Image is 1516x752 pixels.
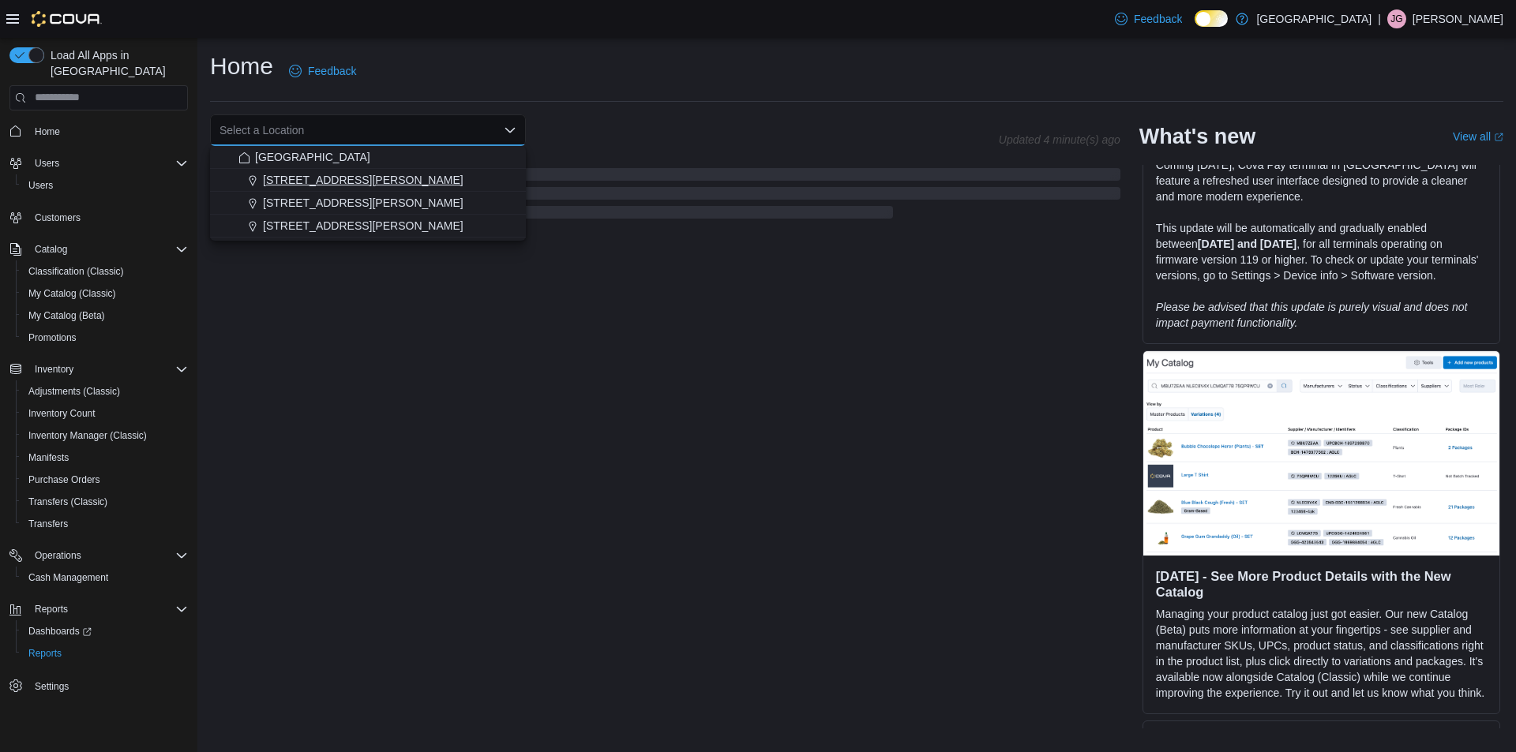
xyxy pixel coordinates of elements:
[28,546,88,565] button: Operations
[35,363,73,376] span: Inventory
[22,514,188,533] span: Transfers
[22,176,188,195] span: Users
[504,124,516,137] button: Close list of options
[3,238,194,260] button: Catalog
[16,620,194,642] a: Dashboards
[1390,9,1402,28] span: JG
[28,122,188,141] span: Home
[22,470,107,489] a: Purchase Orders
[28,496,107,508] span: Transfers (Classic)
[28,600,188,619] span: Reports
[22,622,188,641] span: Dashboards
[1156,606,1487,701] p: Managing your product catalog just got easier. Our new Catalog (Beta) puts more information at yo...
[28,208,87,227] a: Customers
[1494,133,1503,142] svg: External link
[22,284,122,303] a: My Catalog (Classic)
[1134,11,1182,27] span: Feedback
[22,284,188,303] span: My Catalog (Classic)
[16,305,194,327] button: My Catalog (Beta)
[35,157,59,170] span: Users
[22,448,188,467] span: Manifests
[22,262,188,281] span: Classification (Classic)
[1139,124,1255,149] h2: What's new
[22,622,98,641] a: Dashboards
[263,195,463,211] span: [STREET_ADDRESS][PERSON_NAME]
[22,306,111,325] a: My Catalog (Beta)
[210,169,526,192] button: [STREET_ADDRESS][PERSON_NAME]
[22,328,83,347] a: Promotions
[16,447,194,469] button: Manifests
[22,470,188,489] span: Purchase Orders
[28,600,74,619] button: Reports
[1453,130,1503,143] a: View allExternal link
[210,146,526,169] button: [GEOGRAPHIC_DATA]
[1256,9,1372,28] p: [GEOGRAPHIC_DATA]
[28,208,188,227] span: Customers
[28,625,92,638] span: Dashboards
[22,382,188,401] span: Adjustments (Classic)
[1109,3,1188,35] a: Feedback
[1156,301,1468,329] em: Please be advised that this update is purely visual and does not impact payment functionality.
[210,192,526,215] button: [STREET_ADDRESS][PERSON_NAME]
[3,544,194,567] button: Operations
[28,331,77,344] span: Promotions
[1156,220,1487,283] p: This update will be automatically and gradually enabled between , for all terminals operating on ...
[308,63,356,79] span: Feedback
[1387,9,1406,28] div: Jesus Gonzalez
[22,514,74,533] a: Transfers
[28,451,69,464] span: Manifests
[28,360,80,379] button: Inventory
[22,426,188,445] span: Inventory Manager (Classic)
[28,265,124,278] span: Classification (Classic)
[16,491,194,513] button: Transfers (Classic)
[35,603,68,615] span: Reports
[28,309,105,322] span: My Catalog (Beta)
[1156,568,1487,600] h3: [DATE] - See More Product Details with the New Catalog
[28,407,96,420] span: Inventory Count
[28,473,100,486] span: Purchase Orders
[283,55,362,87] a: Feedback
[16,260,194,282] button: Classification (Classic)
[263,218,463,234] span: [STREET_ADDRESS][PERSON_NAME]
[28,677,75,696] a: Settings
[22,426,153,445] a: Inventory Manager (Classic)
[28,240,73,259] button: Catalog
[1378,9,1381,28] p: |
[28,647,62,660] span: Reports
[28,675,188,695] span: Settings
[16,282,194,305] button: My Catalog (Classic)
[255,149,370,165] span: [GEOGRAPHIC_DATA]
[16,567,194,589] button: Cash Management
[22,492,188,511] span: Transfers (Classic)
[22,644,188,663] span: Reports
[1195,10,1228,27] input: Dark Mode
[16,425,194,447] button: Inventory Manager (Classic)
[28,154,66,173] button: Users
[35,549,81,562] span: Operations
[22,568,114,587] a: Cash Management
[16,513,194,535] button: Transfers
[22,176,59,195] a: Users
[3,152,194,174] button: Users
[44,47,188,79] span: Load All Apps in [GEOGRAPHIC_DATA]
[3,206,194,229] button: Customers
[28,385,120,398] span: Adjustments (Classic)
[28,154,188,173] span: Users
[35,243,67,256] span: Catalog
[35,211,81,224] span: Customers
[28,179,53,192] span: Users
[22,404,102,423] a: Inventory Count
[22,448,75,467] a: Manifests
[3,358,194,380] button: Inventory
[210,215,526,238] button: [STREET_ADDRESS][PERSON_NAME]
[22,404,188,423] span: Inventory Count
[22,328,188,347] span: Promotions
[22,382,126,401] a: Adjustments (Classic)
[28,571,108,584] span: Cash Management
[16,327,194,349] button: Promotions
[28,122,66,141] a: Home
[28,240,188,259] span: Catalog
[22,306,188,325] span: My Catalog (Beta)
[35,680,69,693] span: Settings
